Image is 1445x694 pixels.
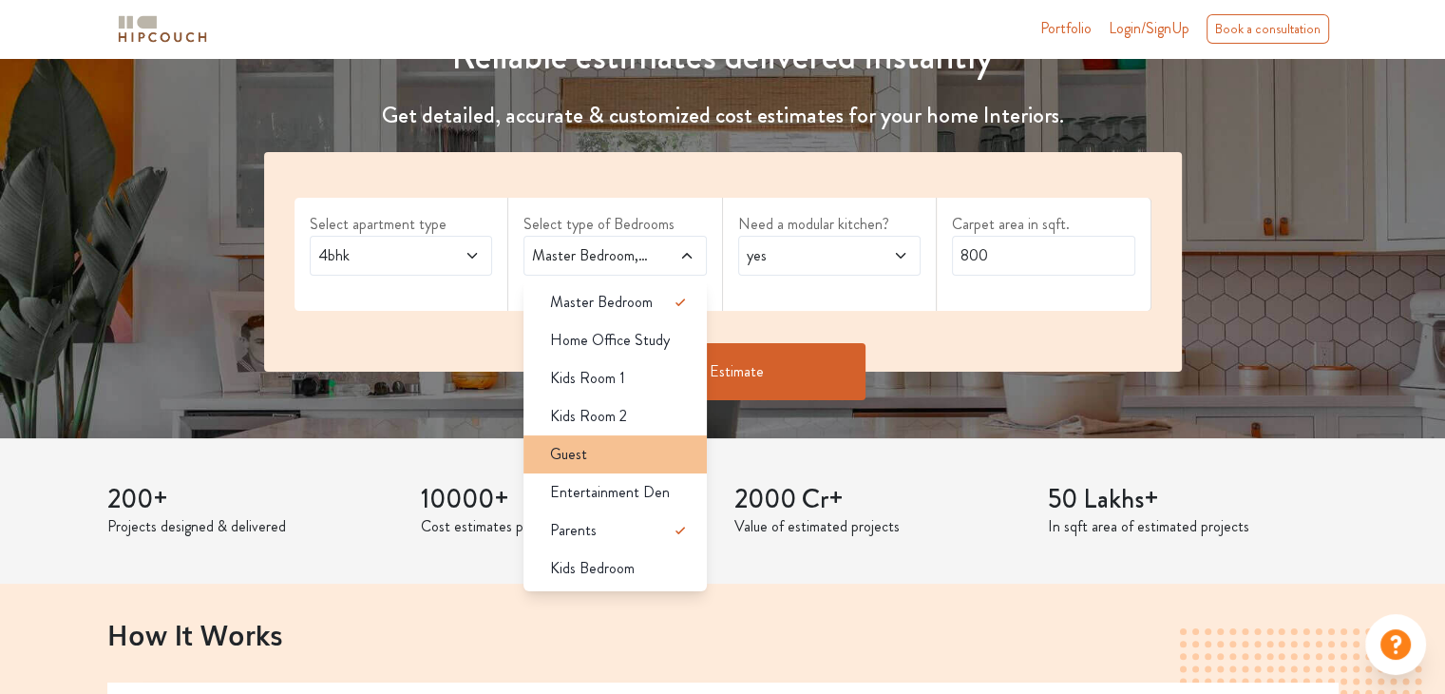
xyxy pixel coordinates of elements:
h3: 200+ [107,484,398,516]
span: Master Bedroom,Parents [528,244,653,267]
p: Cost estimates provided [421,515,712,538]
p: Value of estimated projects [734,515,1025,538]
img: logo-horizontal.svg [115,12,210,46]
div: select 2 more room(s) [523,276,707,296]
h4: Get detailed, accurate & customized cost estimates for your home Interiors. [253,102,1193,129]
span: Guest [550,443,587,466]
span: logo-horizontal.svg [115,8,210,50]
h1: Reliable estimates delivered instantly [253,33,1193,79]
span: Kids Bedroom [550,557,635,580]
h3: 2000 Cr+ [734,484,1025,516]
span: Parents [550,519,597,542]
span: Master Bedroom [550,291,653,314]
span: Login/SignUp [1109,17,1189,39]
label: Select type of Bedrooms [523,213,707,236]
span: Home Office Study [550,329,670,352]
span: 4bhk [314,244,439,267]
label: Carpet area in sqft. [952,213,1135,236]
span: Kids Room 1 [550,367,625,390]
span: Kids Room 2 [550,405,627,428]
input: Enter area sqft [952,236,1135,276]
p: Projects designed & delivered [107,515,398,538]
p: In sqft area of estimated projects [1048,515,1339,538]
span: Entertainment Den [550,481,670,504]
button: Get Estimate [580,343,865,400]
label: Select apartment type [310,213,493,236]
a: Portfolio [1040,17,1092,40]
label: Need a modular kitchen? [738,213,922,236]
h3: 50 Lakhs+ [1048,484,1339,516]
h3: 10000+ [421,484,712,516]
div: Book a consultation [1207,14,1329,44]
h2: How It Works [107,618,1339,650]
span: yes [743,244,867,267]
